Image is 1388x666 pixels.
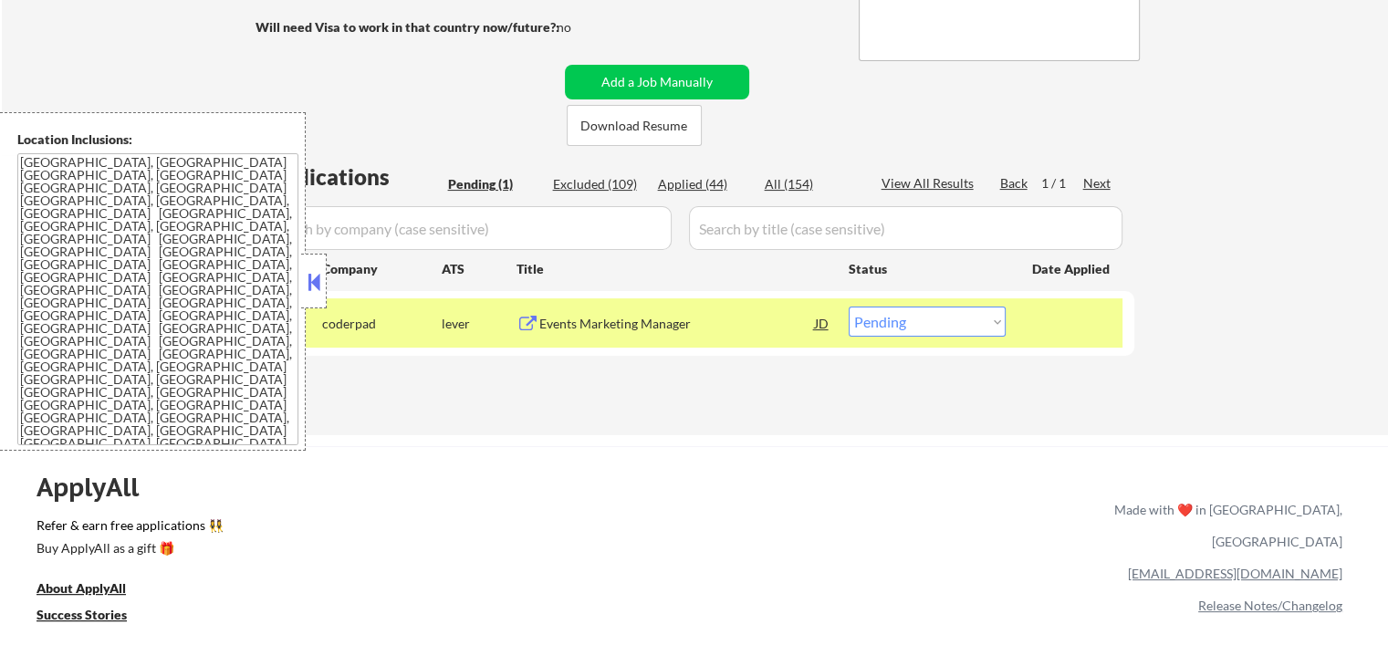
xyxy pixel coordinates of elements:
a: Success Stories [37,605,151,628]
a: [EMAIL_ADDRESS][DOMAIN_NAME] [1128,566,1342,581]
div: Title [517,260,831,278]
div: JD [813,307,831,339]
div: lever [442,315,517,333]
div: Excluded (109) [553,175,644,193]
div: ATS [442,260,517,278]
button: Add a Job Manually [565,65,749,99]
div: Location Inclusions: [17,130,298,149]
input: Search by title (case sensitive) [689,206,1122,250]
div: 1 / 1 [1041,174,1083,193]
button: Download Resume [567,105,702,146]
div: no [557,18,609,36]
div: coderpad [322,315,442,333]
a: Release Notes/Changelog [1198,598,1342,613]
div: Events Marketing Manager [539,315,815,333]
div: Applied (44) [658,175,749,193]
div: Date Applied [1032,260,1112,278]
div: Company [322,260,442,278]
div: Back [1000,174,1029,193]
div: ApplyAll [37,472,160,503]
u: Success Stories [37,607,127,622]
div: Applications [261,166,442,188]
a: About ApplyAll [37,578,151,601]
div: All (154) [765,175,856,193]
div: Made with ❤️ in [GEOGRAPHIC_DATA], [GEOGRAPHIC_DATA] [1107,494,1342,557]
a: Refer & earn free applications 👯‍♀️ [37,519,733,538]
div: Buy ApplyAll as a gift 🎁 [37,542,219,555]
input: Search by company (case sensitive) [261,206,672,250]
div: Next [1083,174,1112,193]
u: About ApplyAll [37,580,126,596]
div: Pending (1) [448,175,539,193]
div: View All Results [882,174,979,193]
a: Buy ApplyAll as a gift 🎁 [37,538,219,561]
strong: Will need Visa to work in that country now/future?: [256,19,559,35]
div: Status [849,252,1006,285]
